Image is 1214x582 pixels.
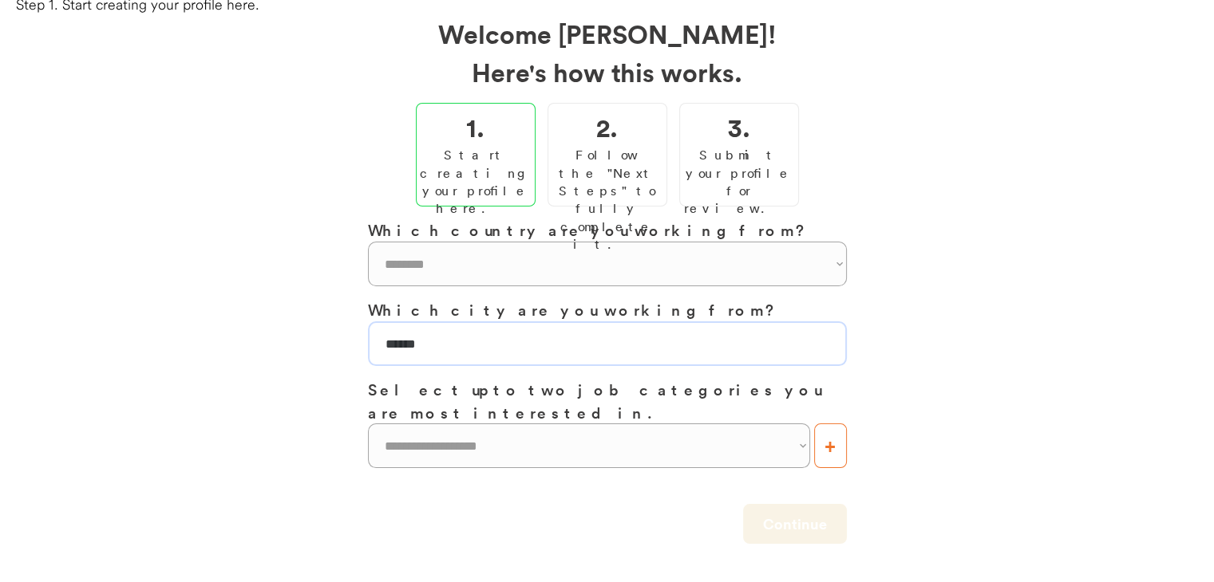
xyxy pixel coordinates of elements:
h2: 3. [728,108,750,146]
h3: Which city are you working from? [368,298,847,321]
button: Continue [743,504,847,544]
h2: 1. [466,108,484,146]
h2: 2. [596,108,618,146]
div: Submit your profile for review. [684,146,794,218]
h3: Select up to two job categories you are most interested in. [368,378,847,423]
div: Start creating your profile here. [420,146,532,218]
h2: Welcome [PERSON_NAME]! Here's how this works. [368,14,847,91]
div: Follow the "Next Steps" to fully complete it. [552,146,662,253]
h3: Which country are you working from? [368,218,847,242]
button: + [814,423,847,468]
